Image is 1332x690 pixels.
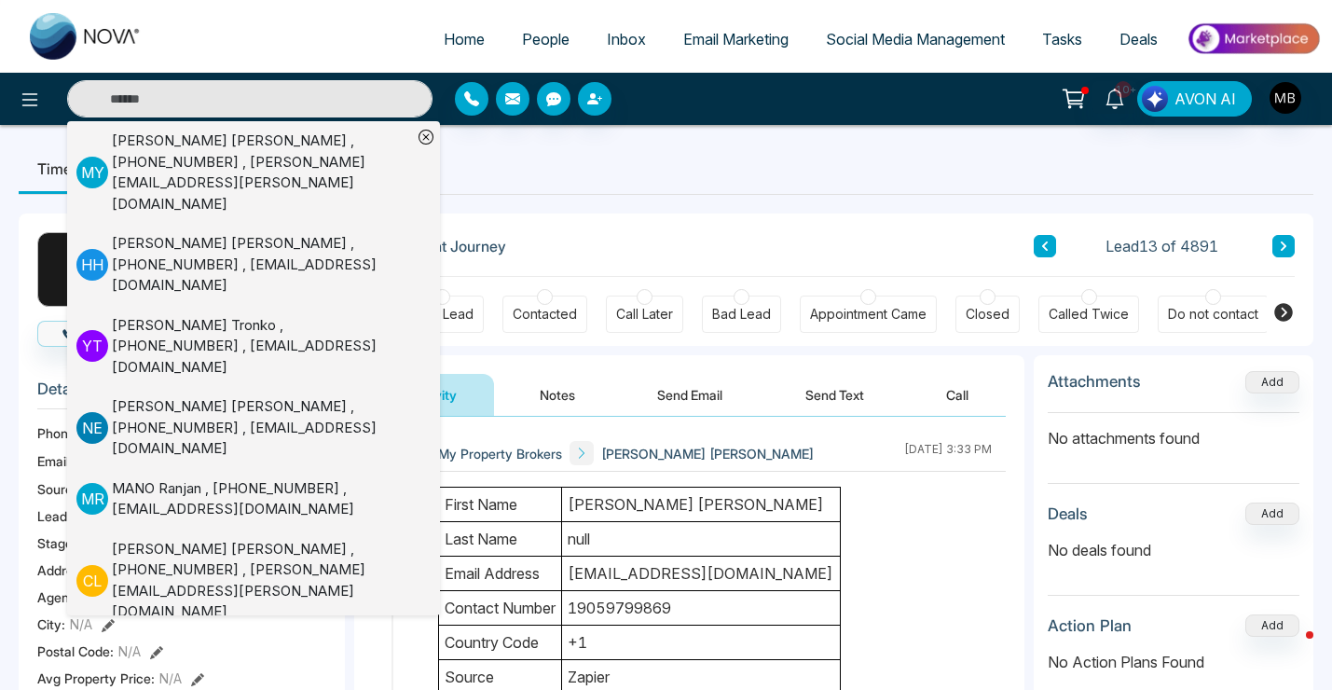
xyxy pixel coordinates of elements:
span: Phone: [37,423,79,443]
div: [DATE] 3:33 PM [904,441,992,465]
div: Closed [966,305,1009,324]
p: N E [76,412,108,444]
img: User Avatar [1270,82,1301,114]
div: [PERSON_NAME] [PERSON_NAME] , [PHONE_NUMBER] , [EMAIL_ADDRESS][DOMAIN_NAME] [112,233,412,297]
h3: Deals [1048,504,1088,523]
div: [PERSON_NAME] [PERSON_NAME] , [PHONE_NUMBER] , [PERSON_NAME][EMAIL_ADDRESS][PERSON_NAME][DOMAIN_N... [112,131,412,214]
span: Lead 13 of 4891 [1105,235,1218,257]
button: Send Text [768,374,901,416]
span: Postal Code : [37,642,114,661]
a: Email Marketing [665,21,807,57]
div: Appointment Came [810,305,927,324]
span: N/A [70,614,92,634]
span: Avg Property Price : [37,669,155,688]
button: AVON AI [1137,81,1252,117]
p: H H [76,249,108,281]
span: Home [444,30,485,48]
a: 10+ [1092,81,1137,114]
span: 10+ [1115,81,1132,98]
button: Add [1245,614,1299,637]
button: Add [1245,503,1299,525]
span: N/A [118,642,141,661]
iframe: Intercom live chat [1269,627,1313,671]
span: Email Marketing [683,30,789,48]
img: Market-place.gif [1186,18,1321,60]
p: Y T [76,330,108,362]
span: People [522,30,570,48]
button: Add [1245,371,1299,393]
span: Add [1245,373,1299,389]
span: Source: [37,479,84,499]
div: [PERSON_NAME] Tronko , [PHONE_NUMBER] , [EMAIL_ADDRESS][DOMAIN_NAME] [112,315,412,379]
button: Call [909,374,1006,416]
span: City : [37,614,65,634]
div: New Lead [411,305,474,324]
a: Inbox [588,21,665,57]
h3: Details [37,379,326,408]
span: Lead Type: [37,506,104,526]
div: Called Twice [1049,305,1129,324]
div: [PERSON_NAME] [PERSON_NAME] , [PHONE_NUMBER] , [PERSON_NAME][EMAIL_ADDRESS][PERSON_NAME][DOMAIN_N... [112,539,412,623]
div: MANO Ranjan , [PHONE_NUMBER] , [EMAIL_ADDRESS][DOMAIN_NAME] [112,478,412,520]
span: My Property Brokers [438,444,562,463]
button: Send Email [620,374,760,416]
span: Social Media Management [826,30,1005,48]
p: M Y [76,157,108,188]
p: C L [76,565,108,597]
button: Notes [502,374,612,416]
span: Address: [37,560,117,580]
span: Tasks [1042,30,1082,48]
div: Contacted [513,305,577,324]
a: Home [425,21,503,57]
span: Agent: [37,587,77,607]
span: N/A [159,669,182,688]
p: No attachments found [1048,413,1299,449]
li: Timeline [19,144,115,194]
a: People [503,21,588,57]
span: Email: [37,451,73,471]
div: B [37,232,112,307]
img: Nova CRM Logo [30,13,142,60]
p: No Action Plans Found [1048,651,1299,673]
p: No deals found [1048,539,1299,561]
p: M R [76,483,108,515]
span: Deals [1119,30,1158,48]
div: Call Later [616,305,673,324]
a: Deals [1101,21,1176,57]
img: Lead Flow [1142,86,1168,112]
h3: Attachments [1048,372,1141,391]
span: Inbox [607,30,646,48]
span: [PERSON_NAME] [PERSON_NAME] [601,444,814,463]
a: Tasks [1023,21,1101,57]
a: Social Media Management [807,21,1023,57]
div: Bad Lead [712,305,771,324]
span: AVON AI [1174,88,1236,110]
span: Stage: [37,533,76,553]
div: Do not contact [1168,305,1258,324]
div: [PERSON_NAME] [PERSON_NAME] , [PHONE_NUMBER] , [EMAIL_ADDRESS][DOMAIN_NAME] [112,396,412,460]
button: Call [37,321,128,347]
h3: Action Plan [1048,616,1132,635]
